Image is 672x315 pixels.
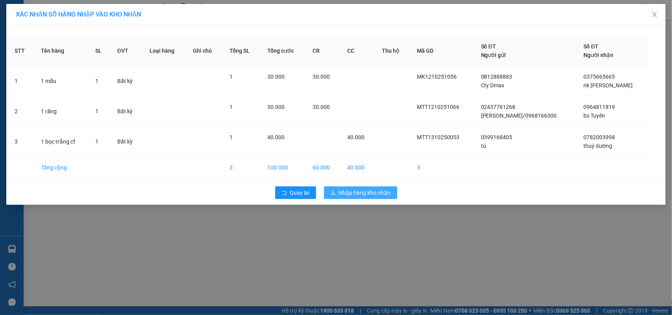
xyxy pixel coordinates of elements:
td: 1 bọc trắng cf [35,127,89,157]
span: Nhập hàng kho nhận [339,188,391,197]
span: bs Tuyên [584,112,605,119]
span: Cty Dmax [481,82,505,88]
span: Quay lại [290,188,310,197]
span: tú [481,143,486,149]
th: STT [8,36,35,66]
span: XÁC NHẬN SỐ HÀNG NHẬP VÀO KHO NHẬN [16,11,141,18]
span: 40.000 [267,134,285,140]
span: MK1210251056 [417,74,457,80]
td: Tổng cộng [35,157,89,179]
span: 0812888883 [481,74,513,80]
th: Mã GD [411,36,475,66]
th: CR [306,36,341,66]
td: 3 [223,157,261,179]
span: 02437761268 [481,104,516,110]
td: 3 [8,127,35,157]
span: 0964811819 [584,104,615,110]
td: 3 [411,157,475,179]
td: 40.000 [341,157,376,179]
td: 100.000 [261,157,306,179]
span: 30.000 [313,104,330,110]
td: 2 [8,96,35,127]
button: rollbackQuay lại [275,186,316,199]
span: 1 [95,138,98,145]
button: downloadNhập hàng kho nhận [324,186,397,199]
span: Người nhận [584,52,614,58]
span: download [330,190,336,196]
span: MTT1210251066 [417,104,460,110]
th: Loại hàng [143,36,187,66]
span: 30.000 [267,104,285,110]
span: 1 [95,108,98,114]
td: Bất kỳ [111,66,143,96]
td: 1 [8,66,35,96]
th: Thu hộ [376,36,411,66]
td: Bất kỳ [111,96,143,127]
span: 1 [230,104,233,110]
span: 0399168405 [481,134,513,140]
th: Ghi chú [187,36,223,66]
span: 0782003998 [584,134,615,140]
span: nk [PERSON_NAME] [584,82,633,88]
span: Người gửi [481,52,506,58]
span: 1 [95,78,98,84]
span: Số ĐT [584,43,599,50]
span: 1 [230,134,233,140]
span: thuỳ dương [584,143,613,149]
span: close [652,11,658,18]
td: 60.000 [306,157,341,179]
span: MTT1310250053 [417,134,460,140]
span: 1 [230,74,233,80]
button: Close [644,4,666,26]
th: CC [341,36,376,66]
th: Tên hàng [35,36,89,66]
span: [PERSON_NAME]/0968166300 [481,112,557,119]
span: Số ĐT [481,43,496,50]
th: Tổng cước [261,36,306,66]
span: 30.000 [267,74,285,80]
th: ĐVT [111,36,143,66]
th: SL [89,36,111,66]
td: 1 mẫu [35,66,89,96]
td: Bất kỳ [111,127,143,157]
span: 40.000 [347,134,365,140]
th: Tổng SL [223,36,261,66]
td: 1 răng [35,96,89,127]
span: 0375665665 [584,74,615,80]
span: 30.000 [313,74,330,80]
span: rollback [281,190,287,196]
